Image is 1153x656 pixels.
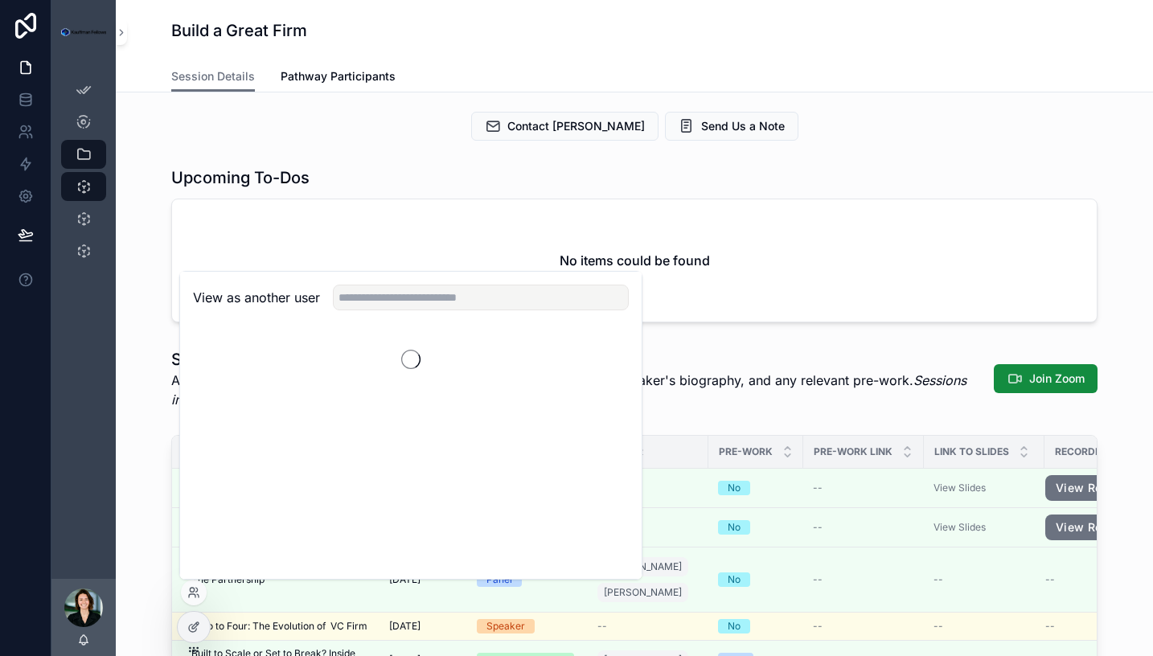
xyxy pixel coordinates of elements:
[813,521,823,534] span: --
[1045,573,1055,586] span: --
[486,619,525,633] div: Speaker
[281,68,396,84] span: Pathway Participants
[1045,620,1055,633] span: --
[51,64,116,286] div: scrollable content
[665,112,798,141] button: Send Us a Note
[507,118,645,134] span: Contact [PERSON_NAME]
[813,482,823,494] span: --
[171,62,255,92] a: Session Details
[477,572,578,587] a: Panel
[994,364,1098,393] button: Join Zoom
[814,445,892,458] span: Pre-work Link
[477,619,578,633] a: Speaker
[597,620,607,633] span: --
[597,557,688,576] a: [PERSON_NAME]
[171,68,255,84] span: Session Details
[1029,371,1085,387] span: Join Zoom
[171,166,310,189] h1: Upcoming To-Dos
[813,620,914,633] a: --
[718,520,794,535] a: No
[191,573,265,586] span: The Partnership
[171,348,977,371] h1: Sessions
[933,482,1035,494] a: View Slides
[933,620,943,633] span: --
[933,521,1035,534] a: View Slides
[1055,445,1112,458] span: Recording
[597,583,688,602] a: [PERSON_NAME]
[171,371,977,409] span: All sessions are listed below. Click in to view the session description, the speaker's biography,...
[933,482,986,494] a: View Slides
[813,521,914,534] a: --
[597,475,699,501] a: N/A
[193,288,320,307] h2: View as another user
[191,573,370,586] a: The Partnership
[597,554,699,605] a: [PERSON_NAME][PERSON_NAME]
[933,573,943,586] span: --
[718,481,794,495] a: No
[933,620,1035,633] a: --
[728,572,741,587] div: No
[933,521,986,533] a: View Slides
[389,620,458,633] a: [DATE]
[191,620,367,633] span: Zero to Four: The Evolution of VC Firm
[471,112,659,141] button: Contact [PERSON_NAME]
[61,28,106,37] img: App logo
[389,573,421,586] span: [DATE]
[597,515,699,540] a: N/A
[171,19,307,42] h1: Build a Great Firm
[486,572,512,587] div: Panel
[389,620,421,633] span: [DATE]
[728,520,741,535] div: No
[813,573,914,586] a: --
[604,560,682,573] span: [PERSON_NAME]
[701,118,785,134] span: Send Us a Note
[813,573,823,586] span: --
[718,619,794,633] a: No
[718,572,794,587] a: No
[934,445,1009,458] span: Link to Slides
[389,573,458,586] a: [DATE]
[604,586,682,599] span: [PERSON_NAME]
[560,251,710,270] h2: No items could be found
[813,620,823,633] span: --
[933,573,1035,586] a: --
[191,620,370,633] a: Zero to Four: The Evolution of VC Firm
[728,481,741,495] div: No
[281,62,396,94] a: Pathway Participants
[719,445,773,458] span: Pre-work
[728,619,741,633] div: No
[597,620,699,633] a: --
[813,482,914,494] a: --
